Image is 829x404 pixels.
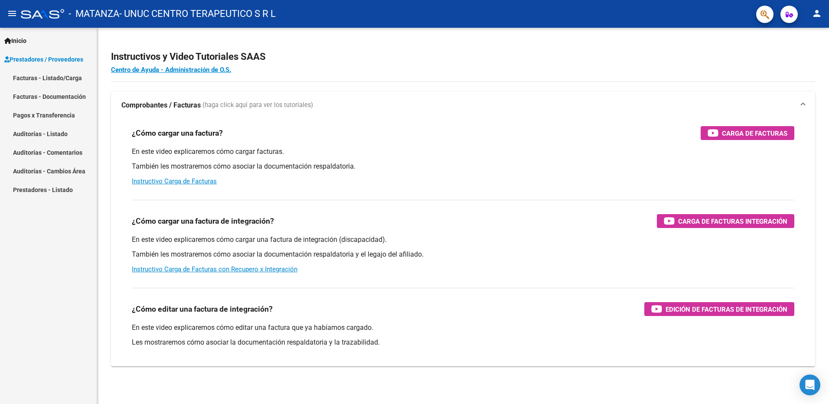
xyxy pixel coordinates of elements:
[132,127,223,139] h3: ¿Cómo cargar una factura?
[657,214,794,228] button: Carga de Facturas Integración
[132,162,794,171] p: También les mostraremos cómo asociar la documentación respaldatoria.
[132,303,273,315] h3: ¿Cómo editar una factura de integración?
[132,147,794,156] p: En este video explicaremos cómo cargar facturas.
[7,8,17,19] mat-icon: menu
[132,338,794,347] p: Les mostraremos cómo asociar la documentación respaldatoria y la trazabilidad.
[132,323,794,332] p: En este video explicaremos cómo editar una factura que ya habíamos cargado.
[132,235,794,244] p: En este video explicaremos cómo cargar una factura de integración (discapacidad).
[722,128,787,139] span: Carga de Facturas
[4,55,83,64] span: Prestadores / Proveedores
[132,265,297,273] a: Instructivo Carga de Facturas con Recupero x Integración
[644,302,794,316] button: Edición de Facturas de integración
[4,36,26,46] span: Inicio
[69,4,119,23] span: - MATANZA
[800,375,820,395] div: Open Intercom Messenger
[132,177,217,185] a: Instructivo Carga de Facturas
[701,126,794,140] button: Carga de Facturas
[111,49,815,65] h2: Instructivos y Video Tutoriales SAAS
[121,101,201,110] strong: Comprobantes / Facturas
[132,215,274,227] h3: ¿Cómo cargar una factura de integración?
[678,216,787,227] span: Carga de Facturas Integración
[119,4,276,23] span: - UNUC CENTRO TERAPEUTICO S R L
[812,8,822,19] mat-icon: person
[111,66,231,74] a: Centro de Ayuda - Administración de O.S.
[111,119,815,366] div: Comprobantes / Facturas (haga click aquí para ver los tutoriales)
[111,91,815,119] mat-expansion-panel-header: Comprobantes / Facturas (haga click aquí para ver los tutoriales)
[666,304,787,315] span: Edición de Facturas de integración
[202,101,313,110] span: (haga click aquí para ver los tutoriales)
[132,250,794,259] p: También les mostraremos cómo asociar la documentación respaldatoria y el legajo del afiliado.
